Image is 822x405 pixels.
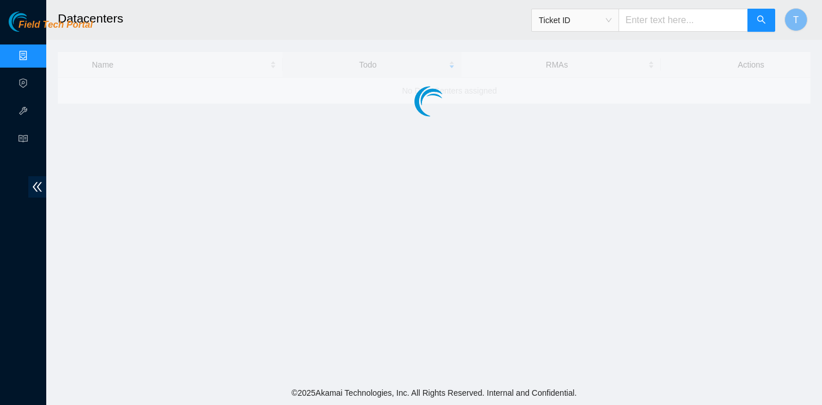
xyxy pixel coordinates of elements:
[747,9,775,32] button: search
[28,176,46,198] span: double-left
[46,381,822,405] footer: © 2025 Akamai Technologies, Inc. All Rights Reserved. Internal and Confidential.
[539,12,612,29] span: Ticket ID
[619,9,748,32] input: Enter text here...
[18,20,92,31] span: Field Tech Portal
[784,8,808,31] button: T
[9,12,58,32] img: Akamai Technologies
[18,129,28,152] span: read
[9,21,92,36] a: Akamai TechnologiesField Tech Portal
[757,15,766,26] span: search
[793,13,799,27] span: T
